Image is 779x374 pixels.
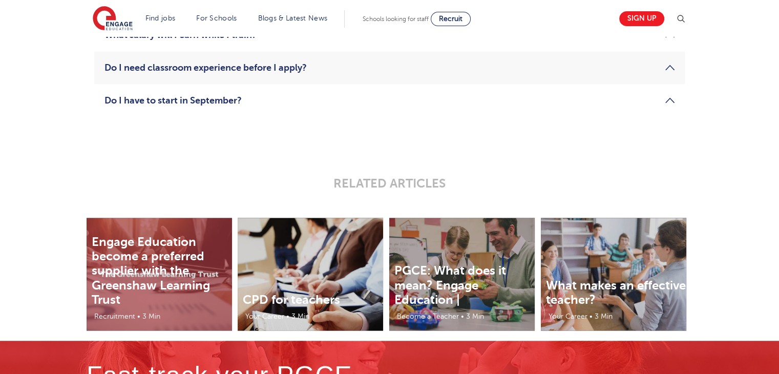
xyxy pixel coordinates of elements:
span: Recruit [439,15,462,23]
li: • [285,310,290,322]
a: Blogs & Latest News [258,14,328,22]
a: What makes an effective teacher? [546,278,686,306]
li: 3 Min [465,310,485,322]
li: Become a Teacher [392,310,460,322]
a: For Schools [196,14,237,22]
li: • [136,310,141,322]
span: Schools looking for staff [363,15,429,23]
li: 3 Min [141,310,161,322]
li: Your Career [543,310,588,322]
p: RELATED ARTICLES [138,176,641,191]
li: • [588,310,594,322]
li: Recruitment [89,310,136,322]
a: Do I need classroom experience before I apply? [104,61,675,74]
li: Your Career [240,310,285,322]
li: 3 Min [290,310,310,322]
a: Do I have to start in September? [104,94,675,107]
a: CPD for teachers [243,292,340,306]
li: 3 Min [594,310,614,322]
a: PGCE: What does it mean? Engage Education | [394,263,506,306]
a: Sign up [619,11,664,26]
a: Engage Education become a preferred supplier with the Greenshaw Learning Trust [92,235,210,306]
a: Recruit [431,12,471,26]
a: Find jobs [145,14,176,22]
li: • [460,310,465,322]
img: Engage Education [93,6,133,32]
